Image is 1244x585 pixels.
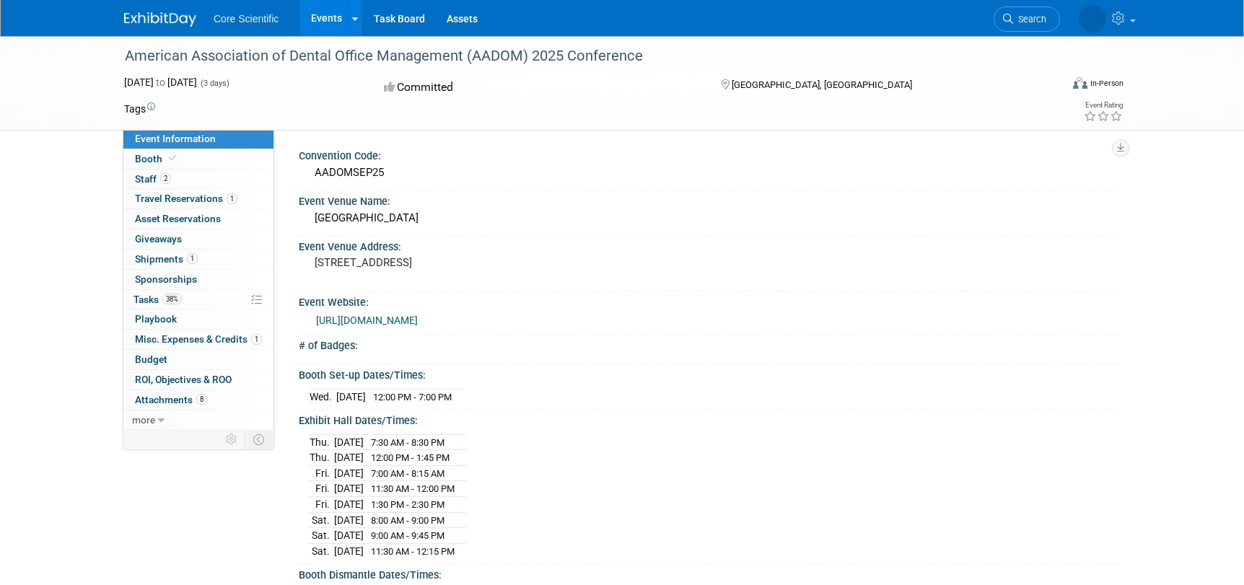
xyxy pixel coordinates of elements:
td: Fri. [310,497,334,513]
a: [URL][DOMAIN_NAME] [316,315,418,326]
td: [DATE] [334,434,364,450]
a: ROI, Objectives & ROO [123,370,273,390]
a: Budget [123,350,273,369]
span: Shipments [135,253,198,265]
td: Wed. [310,389,336,404]
span: 8:00 AM - 9:00 PM [371,515,444,526]
td: [DATE] [334,543,364,558]
td: [DATE] [334,465,364,481]
td: Fri. [310,465,334,481]
div: In-Person [1090,78,1123,89]
a: Search [994,6,1060,32]
span: 12:00 PM - 7:00 PM [373,392,452,403]
div: Convention Code: [299,145,1120,163]
span: to [154,76,167,88]
div: AADOMSEP25 [310,162,1109,184]
td: Sat. [310,512,334,528]
td: Tags [124,102,155,116]
a: Travel Reservations1 [123,189,273,208]
span: Event Information [135,133,216,144]
td: [DATE] [334,512,364,528]
div: Booth Set-up Dates/Times: [299,364,1120,382]
span: 12:00 PM - 1:45 PM [371,452,450,463]
div: Event Website: [299,291,1120,309]
div: Exhibit Hall Dates/Times: [299,410,1120,428]
div: # of Badges: [299,335,1120,353]
a: Attachments8 [123,390,273,410]
span: 1 [187,253,198,264]
span: 2 [160,173,171,184]
div: Event Rating [1084,102,1123,109]
td: Toggle Event Tabs [245,430,274,449]
div: [GEOGRAPHIC_DATA] [310,207,1109,229]
span: Search [1013,14,1046,25]
span: Giveaways [135,233,182,245]
a: Tasks38% [123,290,273,309]
span: Booth [135,153,179,164]
a: Playbook [123,309,273,329]
i: Booth reservation complete [169,154,176,162]
div: Event Format [975,75,1123,97]
td: [DATE] [334,450,364,466]
span: 7:30 AM - 8:30 PM [371,437,444,448]
span: 38% [162,294,182,304]
div: Booth Dismantle Dates/Times: [299,564,1120,582]
td: [DATE] [336,389,366,404]
img: Shipping Team [1079,5,1106,32]
a: Asset Reservations [123,209,273,229]
span: [DATE] [DATE] [124,76,197,88]
span: 11:30 AM - 12:00 PM [371,483,455,494]
span: 9:00 AM - 9:45 PM [371,530,444,541]
td: Personalize Event Tab Strip [219,430,245,449]
div: Committed [380,75,698,100]
a: Event Information [123,129,273,149]
a: more [123,410,273,430]
span: 11:30 AM - 12:15 PM [371,546,455,557]
span: 1 [227,193,237,204]
span: (3 days) [199,79,229,88]
img: ExhibitDay [124,12,196,27]
span: 8 [196,394,207,405]
span: [GEOGRAPHIC_DATA], [GEOGRAPHIC_DATA] [732,79,912,90]
td: Sat. [310,528,334,544]
span: Budget [135,353,167,365]
span: Sponsorships [135,273,197,285]
span: 7:00 AM - 8:15 AM [371,468,444,479]
div: Event Venue Address: [299,236,1120,254]
td: [DATE] [334,481,364,497]
span: Playbook [135,313,177,325]
span: more [132,414,155,426]
span: Attachments [135,394,207,405]
td: [DATE] [334,528,364,544]
a: Shipments1 [123,250,273,269]
td: Thu. [310,450,334,466]
a: Booth [123,149,273,169]
span: ROI, Objectives & ROO [135,374,232,385]
span: Misc. Expenses & Credits [135,333,262,345]
a: Giveaways [123,229,273,249]
span: Asset Reservations [135,213,221,224]
div: Event Venue Name: [299,190,1120,208]
div: American Association of Dental Office Management (AADOM) 2025 Conference [120,43,1038,69]
span: 1 [251,334,262,345]
td: [DATE] [334,497,364,513]
a: Staff2 [123,170,273,189]
a: Sponsorships [123,270,273,289]
pre: [STREET_ADDRESS] [315,256,625,269]
span: Staff [135,173,171,185]
td: Fri. [310,481,334,497]
td: Sat. [310,543,334,558]
span: 1:30 PM - 2:30 PM [371,499,444,510]
img: Format-Inperson.png [1073,77,1087,89]
td: Thu. [310,434,334,450]
span: Travel Reservations [135,193,237,204]
a: Misc. Expenses & Credits1 [123,330,273,349]
span: Tasks [133,294,182,305]
span: Core Scientific [214,13,279,25]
